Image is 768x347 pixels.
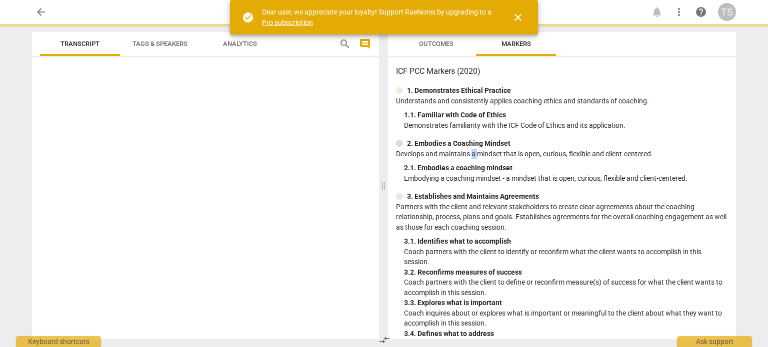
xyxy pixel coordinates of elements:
[404,277,728,298] p: Coach partners with the client to define or reconfirm measure(s) of success for what the client w...
[404,236,728,247] div: 3. 1. Identifies what to accomplish
[695,6,707,18] span: help
[407,85,511,96] p: 1. Demonstrates Ethical Practice
[132,40,187,47] span: Tags & Speakers
[407,138,510,149] p: 2. Embodies a Coaching Mindset
[404,247,728,267] p: Coach partners with the client to identify or reconfirm what the client wants to accomplish in th...
[35,6,47,18] span: arrow_back
[512,11,524,23] span: close
[718,3,736,21] button: TS
[262,18,313,26] a: Pro subscription
[419,40,453,47] span: Outcomes
[673,6,685,18] span: more_vert
[506,5,530,29] button: Close
[60,40,99,47] span: Transcript
[337,36,353,52] button: Search
[16,336,101,347] div: Keyboard shortcuts
[404,173,728,184] p: Embodying a coaching mindset - a mindset that is open, curious, flexible and client-centered.
[396,202,728,233] p: Partners with the client and relevant stakeholders to create clear agreements about the coaching ...
[339,38,351,50] span: search
[262,7,494,27] div: Dear user, we appreciate your loyalty! Support RaeNotes by upgrading to a
[404,308,728,329] p: Coach inquires about or explores what is important or meaningful to the client about what they wa...
[223,40,257,47] span: Analytics
[407,191,539,202] p: 3. Establishes and Maintains Agreements
[396,149,728,159] p: Develops and maintains a mindset that is open, curious, flexible and client-centered.
[501,40,531,47] span: Markers
[404,329,728,339] div: 3. 4. Defines what to address
[357,36,373,52] button: Show/Hide comments
[242,11,254,23] span: check_circle
[692,3,710,21] a: Help
[396,96,728,106] p: Understands and consistently applies coaching ethics and standards of coaching.
[359,38,371,50] span: comment
[404,120,728,131] p: Demonstrates familiarity with the ICF Code of Ethics and its application.
[396,65,728,77] h3: ICF PCC Markers (2020)
[677,336,752,347] div: Ask support
[404,267,728,278] div: 3. 2. Reconfirms measures of success
[404,163,728,173] div: 2. 1. Embodies a coaching mindset
[404,298,728,308] div: 3. 3. Explores what is important
[404,110,728,120] div: 1. 1. Familiar with Code of Ethics
[378,334,390,346] span: compare_arrows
